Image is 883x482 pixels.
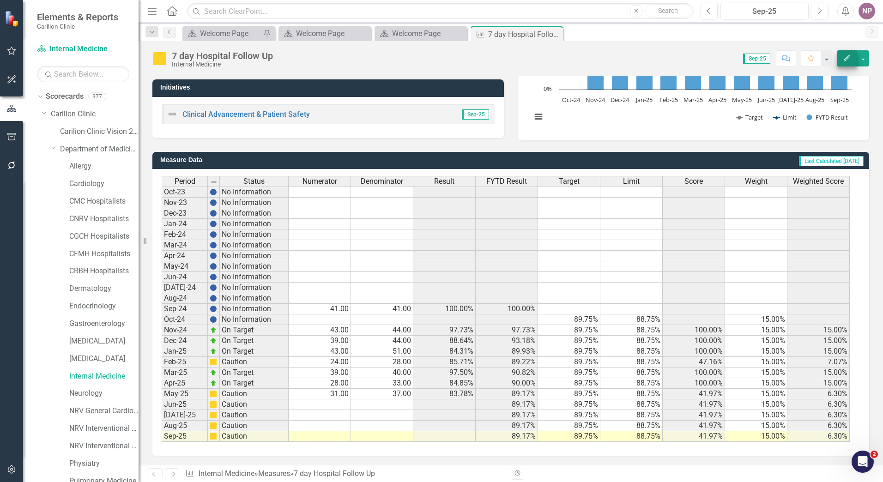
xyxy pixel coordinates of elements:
[220,293,289,304] td: No Information
[774,113,797,121] button: Show Limit
[220,378,289,389] td: On Target
[37,66,129,82] input: Search Below...
[600,336,663,346] td: 88.75%
[220,272,289,283] td: No Information
[46,91,84,102] a: Scorecards
[5,11,21,27] img: ClearPoint Strategy
[210,220,217,228] img: BgCOk07PiH71IgAAAABJRU5ErkJggg==
[852,451,874,473] iframe: Intercom live chat
[859,3,875,19] div: NP
[807,113,848,121] button: Show FYTD Result
[787,357,850,368] td: 7.07%
[787,336,850,346] td: 15.00%
[476,346,538,357] td: 89.93%
[683,96,703,104] text: Mar-25
[787,346,850,357] td: 15.00%
[210,178,218,186] img: 8DAGhfEEPCf229AAAAAElFTkSuQmCC
[663,368,725,378] td: 100.00%
[476,389,538,399] td: 89.17%
[725,421,787,431] td: 15.00%
[476,368,538,378] td: 90.82%
[69,388,139,399] a: Neurology
[413,389,476,399] td: 83.78%
[289,378,351,389] td: 28.00
[289,325,351,336] td: 43.00
[787,325,850,336] td: 15.00%
[187,3,694,19] input: Search ClearPoint...
[210,188,217,196] img: BgCOk07PiH71IgAAAABJRU5ErkJggg==
[162,421,208,431] td: Aug-25
[60,144,139,155] a: Department of Medicine
[635,96,653,104] text: Jan-25
[658,7,678,14] span: Search
[162,346,208,357] td: Jan-25
[162,314,208,325] td: Oct-24
[476,357,538,368] td: 89.22%
[210,401,217,408] img: cBAA0RP0Y6D5n+AAAAAElFTkSuQmCC
[162,325,208,336] td: Nov-24
[210,380,217,387] img: zOikAAAAAElFTkSuQmCC
[162,187,208,198] td: Oct-23
[162,272,208,283] td: Jun-24
[162,229,208,240] td: Feb-24
[725,336,787,346] td: 15.00%
[69,458,139,469] a: Physiatry
[600,389,663,399] td: 88.75%
[799,156,864,166] span: Last Calculated [DATE]
[725,378,787,389] td: 15.00%
[220,304,289,314] td: No Information
[538,336,600,346] td: 89.75%
[199,469,254,478] a: Internal Medicine
[538,368,600,378] td: 89.75%
[663,325,725,336] td: 100.00%
[413,336,476,346] td: 88.64%
[162,389,208,399] td: May-25
[210,369,217,376] img: zOikAAAAAElFTkSuQmCC
[684,177,703,186] span: Score
[37,23,118,30] small: Carilion Clinic
[538,410,600,421] td: 89.75%
[258,469,290,478] a: Measures
[69,266,139,277] a: CRBH Hospitalists
[162,208,208,219] td: Dec-23
[623,177,640,186] span: Limit
[220,325,289,336] td: On Target
[210,433,217,440] img: cBAA0RP0Y6D5n+AAAAAElFTkSuQmCC
[200,28,261,39] div: Welcome Page
[69,354,139,364] a: [MEDICAL_DATA]
[732,96,752,104] text: May-25
[162,378,208,389] td: Apr-25
[871,451,878,458] span: 2
[294,469,375,478] div: 7 day Hospital Follow Up
[162,431,208,442] td: Sep-25
[69,319,139,329] a: Gastroenterology
[413,368,476,378] td: 97.50%
[162,198,208,208] td: Nov-23
[302,177,337,186] span: Numerator
[361,177,403,186] span: Denominator
[725,389,787,399] td: 15.00%
[185,469,504,479] div: » »
[725,325,787,336] td: 15.00%
[172,61,273,68] div: Internal Medicine
[220,187,289,198] td: No Information
[725,410,787,421] td: 15.00%
[210,305,217,313] img: BgCOk07PiH71IgAAAABJRU5ErkJggg==
[51,109,139,120] a: Carilion Clinic
[162,357,208,368] td: Feb-25
[210,358,217,366] img: cBAA0RP0Y6D5n+AAAAAElFTkSuQmCC
[220,336,289,346] td: On Target
[538,399,600,410] td: 89.75%
[793,177,844,186] span: Weighted Score
[162,283,208,293] td: [DATE]-24
[413,304,476,314] td: 100.00%
[725,314,787,325] td: 15.00%
[220,431,289,442] td: Caution
[787,389,850,399] td: 6.30%
[488,29,561,40] div: 7 day Hospital Follow Up
[830,96,849,104] text: Sep-25
[162,336,208,346] td: Dec-24
[476,378,538,389] td: 90.00%
[600,346,663,357] td: 88.75%
[708,96,726,104] text: Apr-25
